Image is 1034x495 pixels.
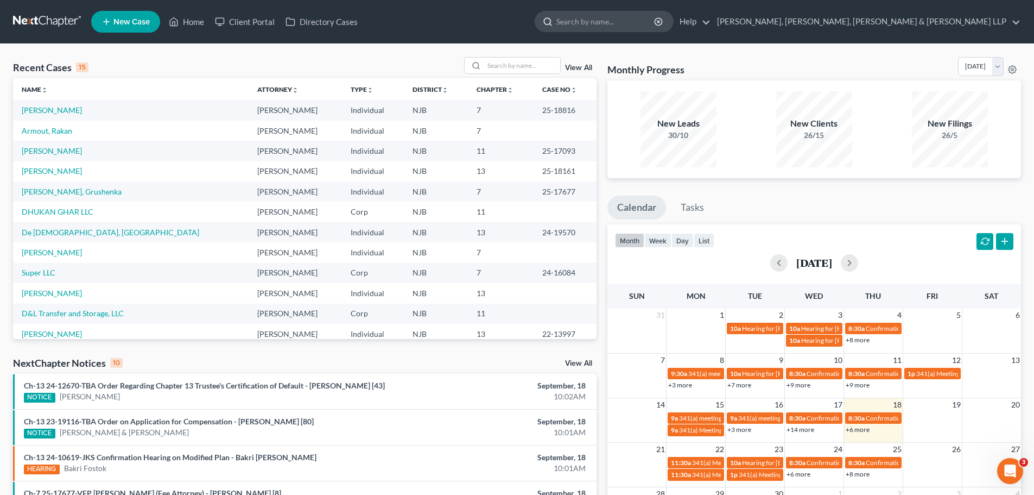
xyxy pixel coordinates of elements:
[615,233,644,248] button: month
[671,426,678,434] span: 9a
[404,283,468,303] td: NJB
[24,381,385,390] a: Ch-13 24-12670-TBA Order Regarding Chapter 13 Trustee's Certification of Default - [PERSON_NAME] ...
[727,425,751,434] a: +3 more
[985,291,998,300] span: Sat
[776,130,852,141] div: 26/15
[801,336,943,344] span: Hearing for [PERSON_NAME] & [PERSON_NAME]
[671,471,691,479] span: 11:30a
[342,121,404,141] td: Individual
[468,100,534,120] td: 7
[1014,309,1021,322] span: 6
[22,146,82,155] a: [PERSON_NAME]
[404,181,468,202] td: NJB
[249,141,342,161] td: [PERSON_NAME]
[60,427,189,438] a: [PERSON_NAME] & [PERSON_NAME]
[24,417,314,426] a: Ch-13 23-19116-TBA Order on Application for Compensation - [PERSON_NAME] [80]
[249,242,342,262] td: [PERSON_NAME]
[848,369,865,378] span: 8:30a
[730,414,737,422] span: 9a
[22,248,82,257] a: [PERSON_NAME]
[730,459,741,467] span: 10a
[1010,443,1021,456] span: 27
[342,283,404,303] td: Individual
[468,181,534,202] td: 7
[22,268,55,277] a: Super LLC
[833,443,843,456] span: 24
[742,324,827,333] span: Hearing for [PERSON_NAME]
[405,463,586,474] div: 10:01AM
[833,398,843,411] span: 17
[692,471,884,479] span: 341(a) Meeting for [PERSON_NAME] Al Karalih & [PERSON_NAME]
[837,309,843,322] span: 3
[22,126,72,135] a: Armout, Rakan
[730,324,741,333] span: 10a
[249,100,342,120] td: [PERSON_NAME]
[342,202,404,222] td: Corp
[796,257,832,268] h2: [DATE]
[22,166,82,176] a: [PERSON_NAME]
[565,360,592,367] a: View All
[679,426,871,434] span: 341(a) Meeting for [PERSON_NAME] Al Karalih & [PERSON_NAME]
[404,202,468,222] td: NJB
[640,117,716,130] div: New Leads
[896,309,903,322] span: 4
[60,391,120,402] a: [PERSON_NAME]
[507,87,513,93] i: unfold_more
[367,87,373,93] i: unfold_more
[249,304,342,324] td: [PERSON_NAME]
[22,228,199,237] a: De [DEMOGRAPHIC_DATA], [GEOGRAPHIC_DATA]
[342,181,404,202] td: Individual
[739,471,844,479] span: 341(a) Meeting for [PERSON_NAME]
[249,181,342,202] td: [PERSON_NAME]
[477,85,513,93] a: Chapterunfold_more
[671,233,694,248] button: day
[249,202,342,222] td: [PERSON_NAME]
[607,196,666,220] a: Calendar
[249,324,342,344] td: [PERSON_NAME]
[22,105,82,115] a: [PERSON_NAME]
[738,414,843,422] span: 341(a) meeting for [PERSON_NAME]
[671,369,687,378] span: 9:30a
[249,161,342,181] td: [PERSON_NAME]
[951,398,962,411] span: 19
[22,207,93,216] a: DHUKAN GHAR LLC
[342,141,404,161] td: Individual
[866,459,989,467] span: Confirmation hearing for [PERSON_NAME]
[789,336,800,344] span: 10a
[249,121,342,141] td: [PERSON_NAME]
[671,414,678,422] span: 9a
[714,398,725,411] span: 15
[778,354,784,367] span: 9
[727,381,751,389] a: +7 more
[542,85,577,93] a: Case Nounfold_more
[866,369,989,378] span: Confirmation hearing for [PERSON_NAME]
[342,304,404,324] td: Corp
[534,222,597,242] td: 24-19570
[110,358,123,368] div: 10
[405,416,586,427] div: September, 18
[714,443,725,456] span: 22
[342,242,404,262] td: Individual
[24,453,316,462] a: Ch-13 24-10619-JKS Confirmation Hearing on Modified Plan - Bakri [PERSON_NAME]
[404,121,468,141] td: NJB
[64,463,106,474] a: Bakri Fostok
[773,443,784,456] span: 23
[405,391,586,402] div: 10:02AM
[997,458,1023,484] iframe: Intercom live chat
[468,324,534,344] td: 13
[404,100,468,120] td: NJB
[679,414,784,422] span: 341(a) meeting for [PERSON_NAME]
[1010,354,1021,367] span: 13
[468,141,534,161] td: 11
[671,459,691,467] span: 11:30a
[24,429,55,438] div: NOTICE
[342,222,404,242] td: Individual
[404,242,468,262] td: NJB
[688,369,793,378] span: 341(a) meeting for [PERSON_NAME]
[640,130,716,141] div: 30/10
[405,452,586,463] div: September, 18
[951,354,962,367] span: 12
[468,304,534,324] td: 11
[404,304,468,324] td: NJB
[912,117,988,130] div: New Filings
